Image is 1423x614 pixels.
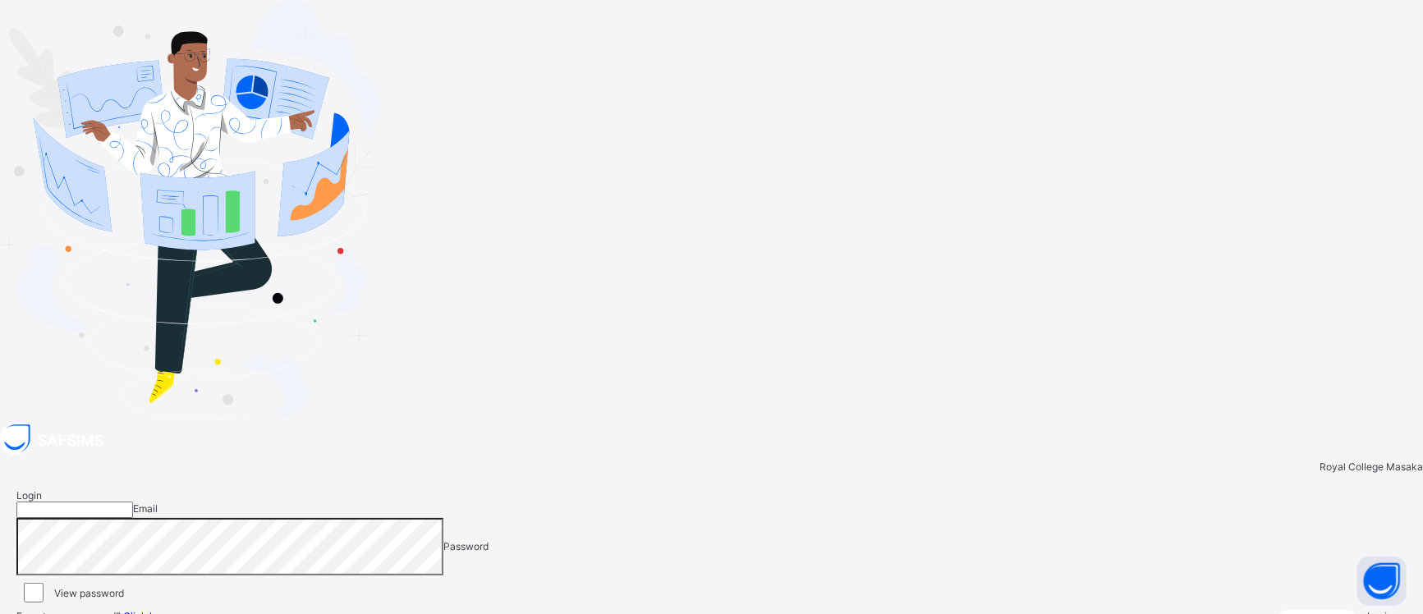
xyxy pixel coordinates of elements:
span: Login [16,489,42,502]
span: Password [443,541,489,553]
span: Royal College Masaka [1320,460,1423,473]
label: View password [54,587,124,599]
button: Open asap [1357,557,1407,606]
span: Email [133,502,158,515]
